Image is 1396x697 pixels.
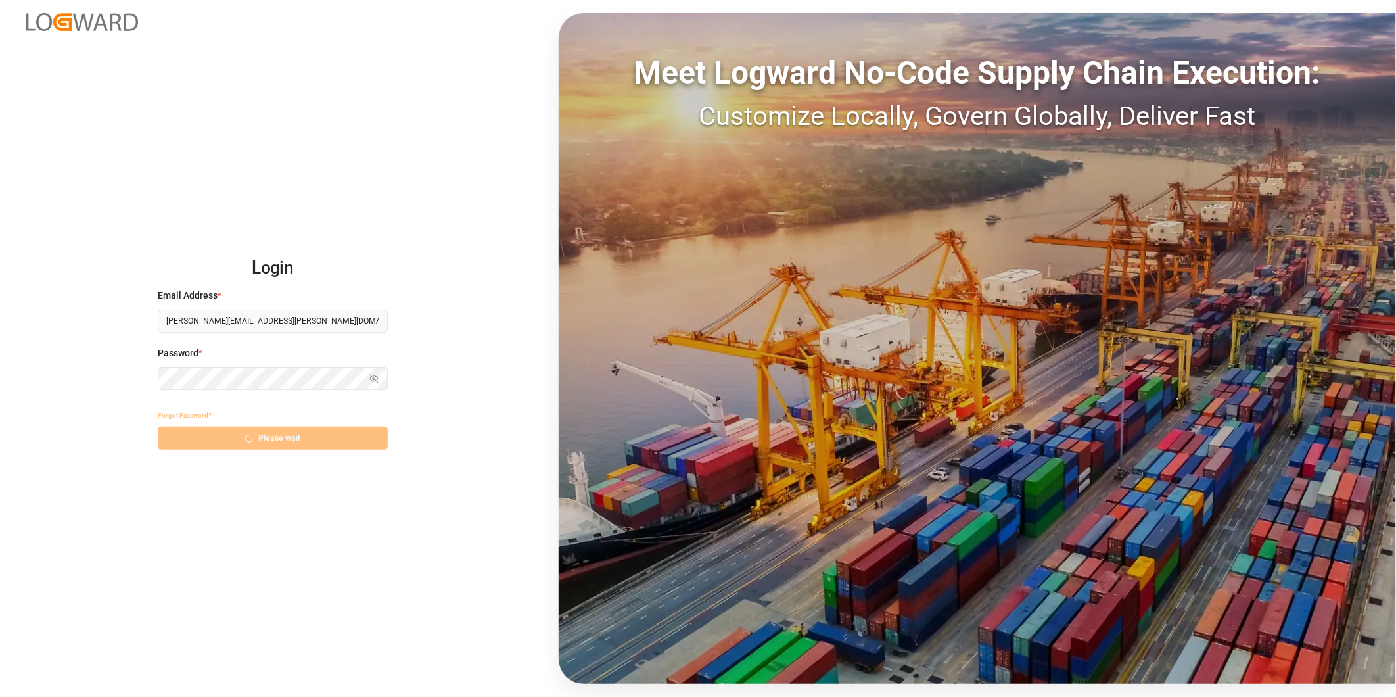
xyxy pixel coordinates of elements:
h2: Login [158,247,388,289]
img: Logward_new_orange.png [26,13,138,31]
span: Password [158,347,198,360]
input: Enter your email [158,310,388,333]
div: Customize Locally, Govern Globally, Deliver Fast [559,97,1396,136]
div: Meet Logward No-Code Supply Chain Execution: [559,49,1396,97]
span: Email Address [158,289,218,302]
